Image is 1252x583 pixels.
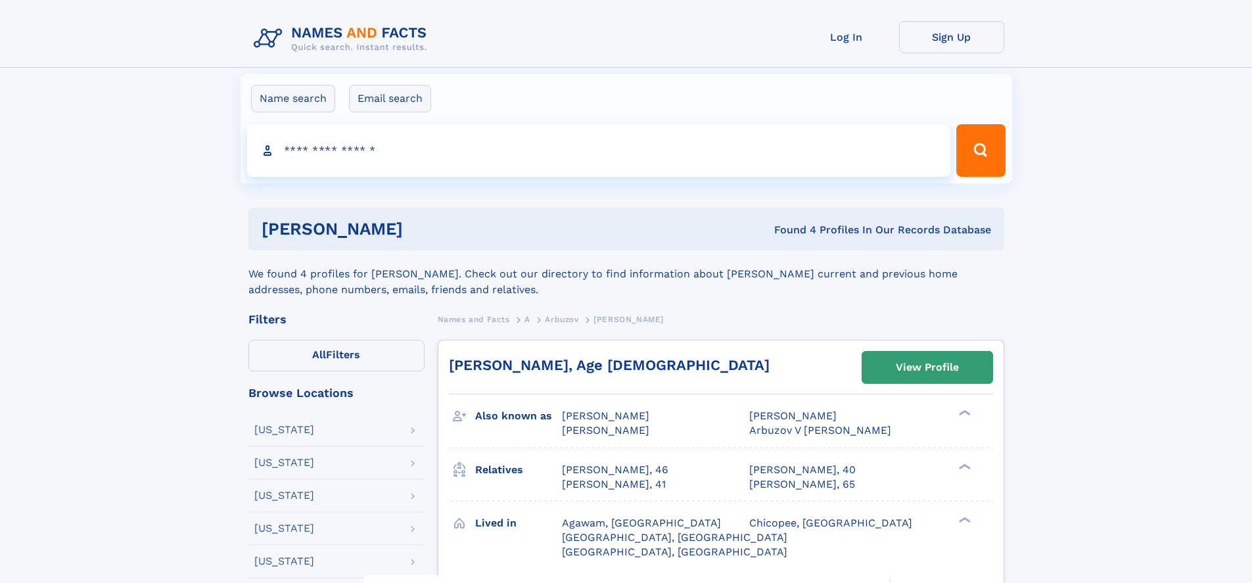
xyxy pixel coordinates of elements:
span: [PERSON_NAME] [749,409,837,422]
span: [PERSON_NAME] [562,409,649,422]
span: [GEOGRAPHIC_DATA], [GEOGRAPHIC_DATA] [562,546,787,558]
a: View Profile [862,352,992,383]
label: Name search [251,85,335,112]
span: Agawam, [GEOGRAPHIC_DATA] [562,517,721,529]
div: Filters [248,314,425,325]
input: search input [247,124,951,177]
a: [PERSON_NAME], 46 [562,463,668,477]
h3: Relatives [475,459,562,481]
div: [US_STATE] [254,490,314,501]
span: Chicopee, [GEOGRAPHIC_DATA] [749,517,912,529]
div: View Profile [896,352,959,383]
label: Email search [349,85,431,112]
span: Arbuzov V [PERSON_NAME] [749,424,891,436]
div: [US_STATE] [254,425,314,435]
h1: [PERSON_NAME] [262,221,589,237]
div: ❯ [956,462,971,471]
span: All [312,348,326,361]
h3: Lived in [475,512,562,534]
a: [PERSON_NAME], Age [DEMOGRAPHIC_DATA] [449,357,770,373]
div: We found 4 profiles for [PERSON_NAME]. Check out our directory to find information about [PERSON_... [248,250,1004,298]
button: Search Button [956,124,1005,177]
a: [PERSON_NAME], 65 [749,477,855,492]
span: [PERSON_NAME] [593,315,664,324]
h3: Also known as [475,405,562,427]
a: A [524,311,530,327]
span: [GEOGRAPHIC_DATA], [GEOGRAPHIC_DATA] [562,531,787,544]
span: A [524,315,530,324]
img: Logo Names and Facts [248,21,438,57]
div: ❯ [956,409,971,417]
div: [US_STATE] [254,523,314,534]
div: [US_STATE] [254,457,314,468]
div: Browse Locations [248,387,425,399]
a: Arbuzov [545,311,578,327]
a: Names and Facts [438,311,510,327]
div: [US_STATE] [254,556,314,567]
div: Found 4 Profiles In Our Records Database [588,223,991,237]
a: Sign Up [899,21,1004,53]
a: Log In [794,21,899,53]
label: Filters [248,340,425,371]
span: [PERSON_NAME] [562,424,649,436]
a: [PERSON_NAME], 40 [749,463,856,477]
a: [PERSON_NAME], 41 [562,477,666,492]
span: Arbuzov [545,315,578,324]
div: ❯ [956,515,971,524]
